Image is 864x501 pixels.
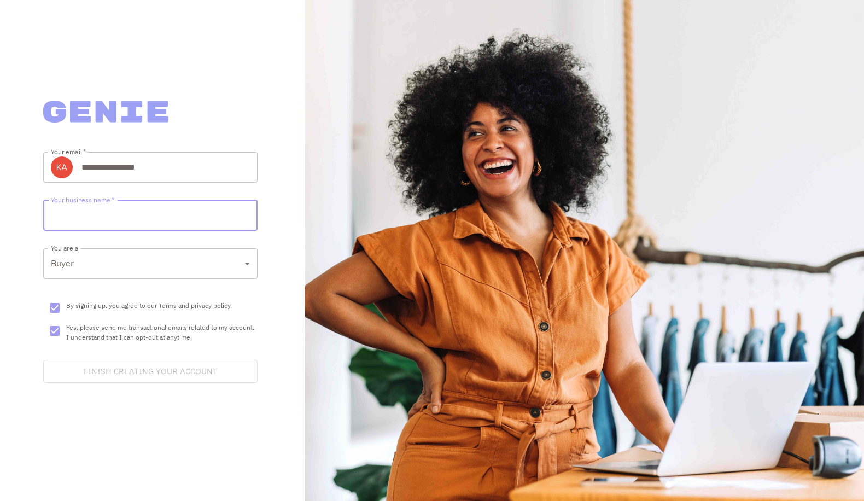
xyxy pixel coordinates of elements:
div: Yes, please send me transactional emails related to my account. I understand that I can opt-out a... [66,323,258,342]
img: Genie Logo [43,101,168,123]
label: You are a [51,243,78,253]
label: Your business name [51,195,114,205]
div: Buyer [43,248,258,279]
img: karlee@cheeks.co [51,156,73,178]
label: Your email [51,147,86,156]
p: By signing up, you agree to our Terms and privacy policy. [66,301,232,311]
